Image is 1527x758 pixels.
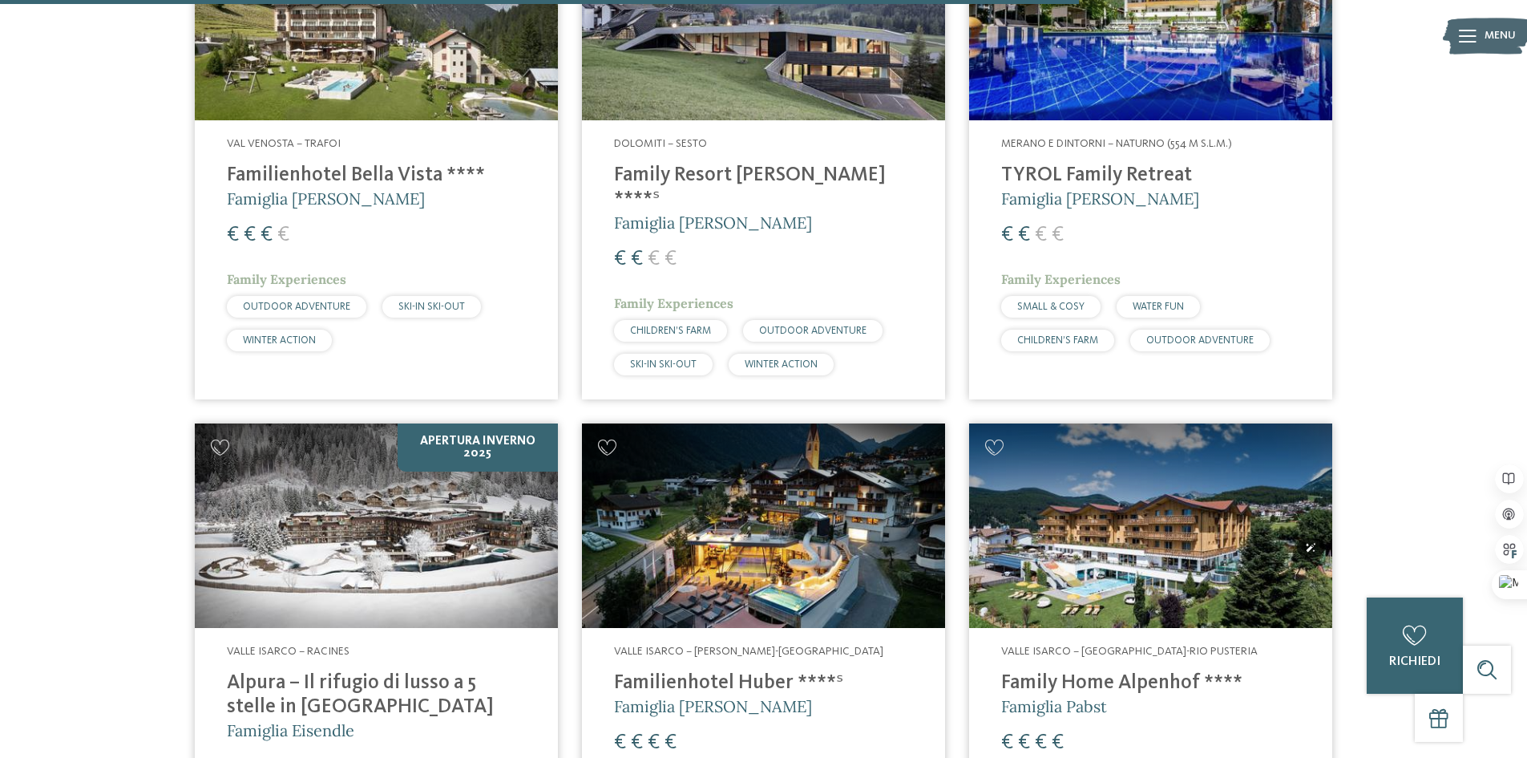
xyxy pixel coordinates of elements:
[665,732,677,753] span: €
[227,188,425,209] span: Famiglia [PERSON_NAME]
[1001,164,1300,188] h4: TYROL Family Retreat
[614,164,913,212] h4: Family Resort [PERSON_NAME] ****ˢ
[1146,335,1254,346] span: OUTDOOR ADVENTURE
[614,732,626,753] span: €
[1018,225,1030,245] span: €
[227,646,349,657] span: Valle Isarco – Racines
[1017,302,1085,312] span: SMALL & COSY
[1001,225,1013,245] span: €
[665,249,677,270] span: €
[261,225,273,245] span: €
[630,359,697,370] span: SKI-IN SKI-OUT
[1035,732,1047,753] span: €
[614,696,812,716] span: Famiglia [PERSON_NAME]
[969,424,1332,628] img: Family Home Alpenhof ****
[1018,732,1030,753] span: €
[1052,225,1064,245] span: €
[614,249,626,270] span: €
[1389,655,1440,668] span: richiedi
[1001,671,1300,695] h4: Family Home Alpenhof ****
[1001,138,1232,149] span: Merano e dintorni – Naturno (554 m s.l.m.)
[1133,302,1184,312] span: WATER FUN
[582,424,945,628] img: Cercate un hotel per famiglie? Qui troverete solo i migliori!
[243,302,350,312] span: OUTDOOR ADVENTURE
[614,213,812,233] span: Famiglia [PERSON_NAME]
[759,326,867,336] span: OUTDOOR ADVENTURE
[244,225,256,245] span: €
[614,138,707,149] span: Dolomiti – Sesto
[227,138,341,149] span: Val Venosta – Trafoi
[614,295,733,311] span: Family Experiences
[648,732,660,753] span: €
[227,225,239,245] span: €
[614,646,883,657] span: Valle Isarco – [PERSON_NAME]-[GEOGRAPHIC_DATA]
[1367,598,1463,694] a: richiedi
[243,335,316,346] span: WINTER ACTION
[227,271,346,287] span: Family Experiences
[195,424,558,628] img: Cercate un hotel per famiglie? Qui troverete solo i migliori!
[227,720,354,740] span: Famiglia Eisendle
[1001,188,1199,209] span: Famiglia [PERSON_NAME]
[631,732,643,753] span: €
[1001,696,1107,716] span: Famiglia Pabst
[1017,335,1098,346] span: CHILDREN’S FARM
[1001,646,1258,657] span: Valle Isarco – [GEOGRAPHIC_DATA]-Rio Pusteria
[614,671,913,695] h4: Familienhotel Huber ****ˢ
[1001,271,1121,287] span: Family Experiences
[1001,732,1013,753] span: €
[745,359,818,370] span: WINTER ACTION
[398,302,465,312] span: SKI-IN SKI-OUT
[1052,732,1064,753] span: €
[630,326,711,336] span: CHILDREN’S FARM
[227,164,526,188] h4: Familienhotel Bella Vista ****
[648,249,660,270] span: €
[277,225,289,245] span: €
[227,671,526,719] h4: Alpura – Il rifugio di lusso a 5 stelle in [GEOGRAPHIC_DATA]
[631,249,643,270] span: €
[1035,225,1047,245] span: €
